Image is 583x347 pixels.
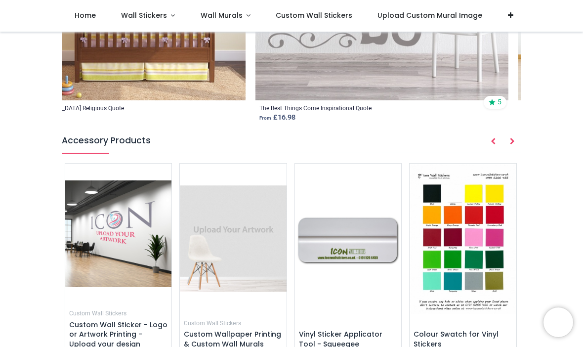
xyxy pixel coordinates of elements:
[259,104,372,113] a: The Best Things Come Inspirational Quote
[503,133,521,150] button: Next
[259,113,295,122] strong: £ 16.98
[75,10,96,20] span: Home
[276,10,352,20] span: Custom Wall Stickers
[484,133,502,150] button: Prev
[201,10,243,20] span: Wall Murals
[377,10,482,20] span: Upload Custom Mural Image
[65,164,172,304] img: Custom Wall Sticker - Logo or Artwork Printing - Upload your design
[180,164,287,314] img: Custom Wallpaper Printing & Custom Wall Murals
[259,115,271,121] span: From
[69,310,126,317] small: Custom Wall Stickers
[184,320,241,327] small: Custom Wall Stickers
[498,97,501,107] span: 5
[410,164,516,314] img: Colour Swatch for Vinyl Stickers
[69,309,126,317] a: Custom Wall Stickers
[295,164,402,314] img: Vinyl Sticker Applicator Tool - Squeegee
[121,10,167,20] span: Wall Stickers
[62,134,521,153] h5: Accessory Products
[184,319,241,327] a: Custom Wall Stickers
[543,307,573,337] iframe: Brevo live chat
